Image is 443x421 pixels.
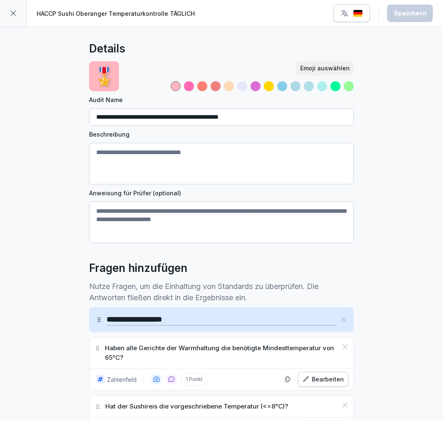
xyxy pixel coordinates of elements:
[107,375,137,384] p: Zahlenfeld
[296,61,354,75] button: Emoji auswählen
[105,402,288,411] p: Hat der Sushireis die vorgeschriebene Temperatur (<=8°C)?
[105,344,338,362] p: Haben alle Gerichte der Warmhaltung die benötigte Mindesttemperatur von 65°C?
[37,9,195,18] p: HACCP Sushi Oberanger Temperaturkontrolle TÄGLICH
[300,64,350,73] div: Emoji auswählen
[394,9,426,18] div: Speichern
[89,189,354,197] label: Anweisung für Prüfer (optional)
[89,260,187,277] h2: Fragen hinzufügen
[298,372,348,387] button: Bearbeiten
[353,10,363,17] img: de.svg
[89,40,125,57] h2: Details
[387,5,433,22] button: Speichern
[89,130,354,139] label: Beschreibung
[303,375,344,384] div: Bearbeiten
[89,95,354,104] label: Audit Name
[89,281,354,303] p: Nutze Fragen, um die Einhaltung von Standards zu überprüfen. Die Antworten fließen direkt in die ...
[93,63,115,90] p: 🎖️
[181,373,207,386] p: 1 Punkt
